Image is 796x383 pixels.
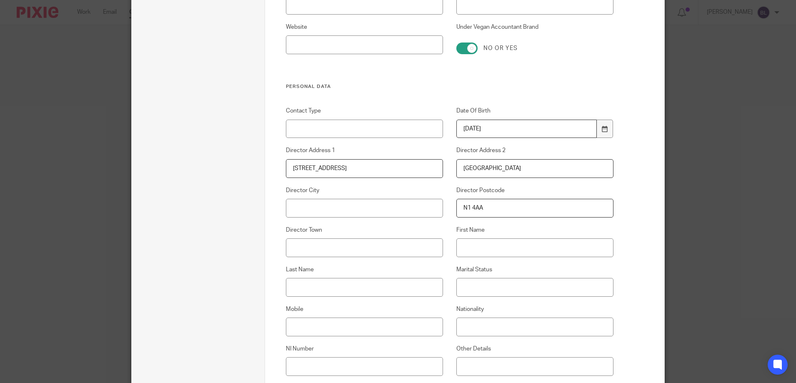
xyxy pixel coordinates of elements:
label: First Name [456,226,614,234]
label: Mobile [286,305,443,313]
label: Last Name [286,265,443,274]
label: Other Details [456,345,614,353]
label: NI Number [286,345,443,353]
label: Director Postcode [456,186,614,195]
label: Director City [286,186,443,195]
label: No or yes [483,44,518,53]
label: Director Address 2 [456,146,614,155]
label: Director Address 1 [286,146,443,155]
label: Contact Type [286,107,443,115]
label: Under Vegan Accountant Brand [456,23,614,36]
label: Marital Status [456,265,614,274]
label: Website [286,23,443,31]
label: Director Town [286,226,443,234]
h3: Personal Data [286,83,614,90]
label: Nationality [456,305,614,313]
input: Use the arrow keys to pick a date [456,120,597,138]
label: Date Of Birth [456,107,614,115]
